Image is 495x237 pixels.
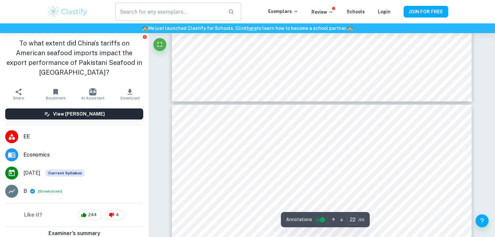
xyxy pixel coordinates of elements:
p: Exemplars [268,8,298,15]
div: 244 [78,210,102,220]
img: AI Assistant [89,88,96,95]
button: Bookmark [37,85,74,103]
button: Help and Feedback [475,214,488,227]
span: Download [120,96,140,100]
button: Fullscreen [153,38,166,51]
span: Bookmark [46,96,66,100]
span: Share [13,96,24,100]
button: JOIN FOR FREE [404,6,448,18]
h6: View [PERSON_NAME] [53,110,105,118]
h6: We just launched Clastify for Schools. Click to learn how to become a school partner. [1,25,494,32]
p: B [23,187,27,195]
div: 4 [105,210,124,220]
span: Annotations [286,216,312,223]
h6: Like it? [24,211,42,219]
div: This exemplar is based on the current syllabus. Feel free to refer to it for inspiration/ideas wh... [46,169,85,177]
input: Search for any exemplars... [115,3,223,21]
h1: To what extent did China’s tariffs on American seafood imports impact the export performance of P... [5,38,143,77]
span: 244 [85,212,100,218]
a: here [247,26,257,31]
span: 4 [112,212,122,218]
span: / 25 [358,217,364,223]
button: View [PERSON_NAME] [5,108,143,119]
a: Schools [347,9,365,14]
img: Clastify logo [47,5,89,18]
button: Report issue [142,34,147,39]
span: Current Syllabus [46,169,85,177]
span: EE [23,133,143,141]
button: Download [111,85,148,103]
span: 🏫 [142,26,148,31]
span: 🏫 [347,26,353,31]
button: Breakdown [39,188,61,194]
span: AI Assistant [81,96,104,100]
span: Economics [23,151,143,159]
span: ( ) [38,188,62,194]
p: Review [311,8,334,16]
button: AI Assistant [74,85,111,103]
span: [DATE] [23,169,40,177]
a: Login [378,9,391,14]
